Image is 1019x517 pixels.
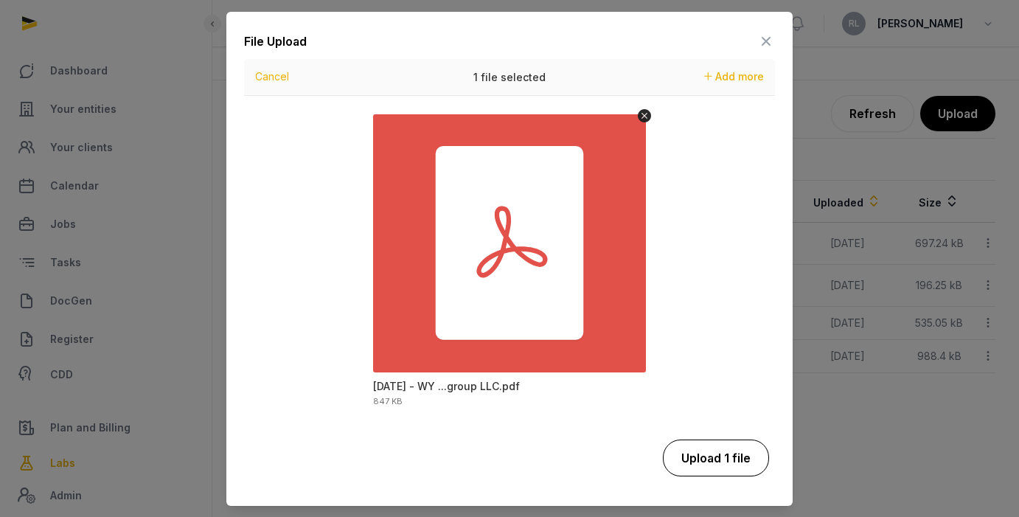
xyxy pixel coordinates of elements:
[698,66,770,87] button: Add more files
[399,59,620,96] div: 1 file selected
[715,70,764,83] span: Add more
[373,379,520,394] div: 08-14-25 - WY - Regular Mail - igniteXgroup LLC.pdf
[244,59,775,428] div: Uppy Dashboard
[251,66,293,87] button: Cancel
[373,398,403,406] div: 847 KB
[638,109,651,122] button: Remove file
[244,32,307,50] div: File Upload
[663,440,769,476] button: Upload 1 file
